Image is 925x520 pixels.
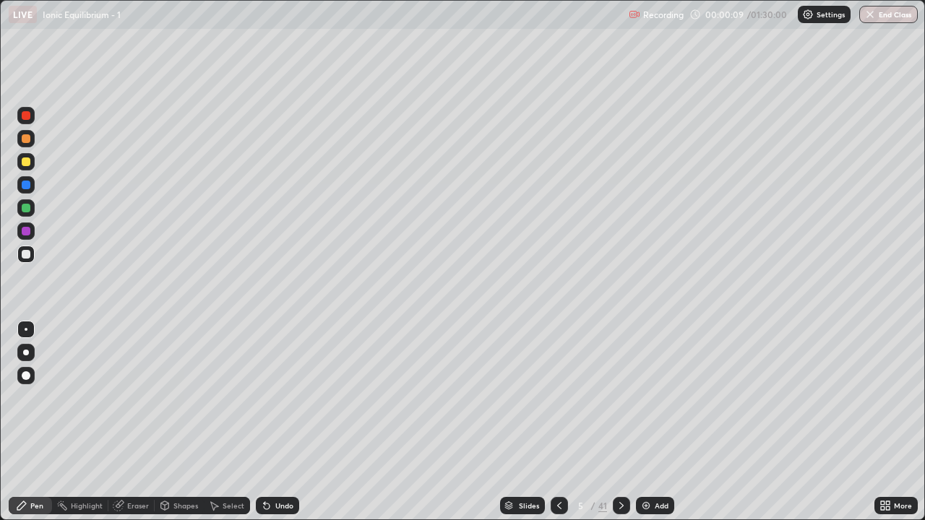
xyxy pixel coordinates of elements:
div: Select [223,502,244,509]
div: Undo [275,502,293,509]
img: class-settings-icons [802,9,814,20]
div: Highlight [71,502,103,509]
img: recording.375f2c34.svg [629,9,640,20]
div: 5 [574,501,588,510]
img: end-class-cross [864,9,876,20]
p: Ionic Equilibrium - 1 [43,9,121,20]
div: 41 [598,499,607,512]
div: Pen [30,502,43,509]
img: add-slide-button [640,500,652,511]
p: LIVE [13,9,33,20]
div: Add [655,502,668,509]
div: Eraser [127,502,149,509]
p: Settings [817,11,845,18]
div: Shapes [173,502,198,509]
div: Slides [519,502,539,509]
p: Recording [643,9,684,20]
div: More [894,502,912,509]
div: / [591,501,595,510]
button: End Class [859,6,918,23]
